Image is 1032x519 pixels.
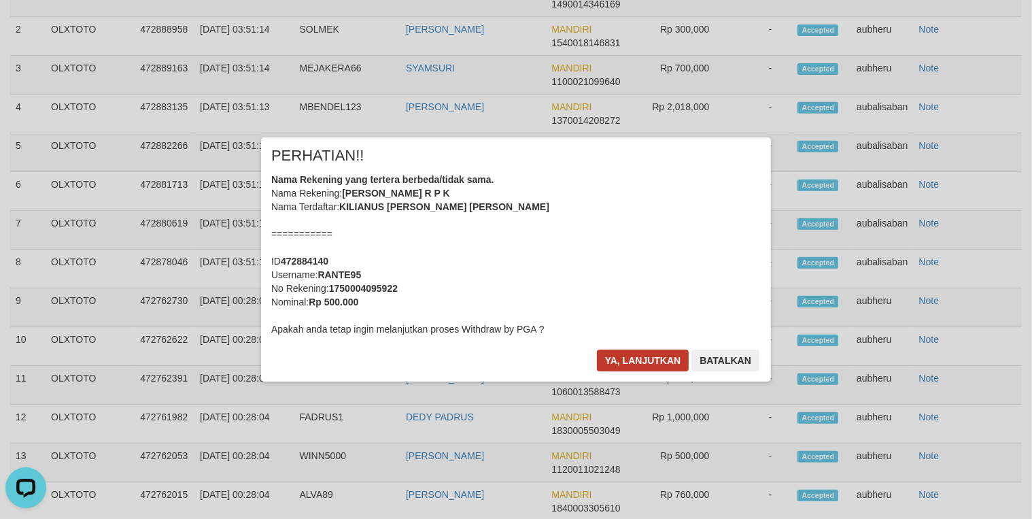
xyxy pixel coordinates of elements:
[329,283,398,294] b: 1750004095922
[691,350,759,371] button: Batalkan
[317,269,361,280] b: RANTE95
[281,256,328,267] b: 472884140
[271,149,364,163] span: PERHATIAN!!
[597,350,689,371] button: Ya, lanjutkan
[5,5,46,46] button: Open LiveChat chat widget
[339,201,549,212] b: KILIANUS [PERSON_NAME] [PERSON_NAME]
[271,174,494,185] b: Nama Rekening yang tertera berbeda/tidak sama.
[309,297,358,307] b: Rp 500.000
[271,173,761,336] div: Nama Rekening: Nama Terdaftar: =========== ID Username: No Rekening: Nominal: Apakah anda tetap i...
[342,188,449,199] b: [PERSON_NAME] R P K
